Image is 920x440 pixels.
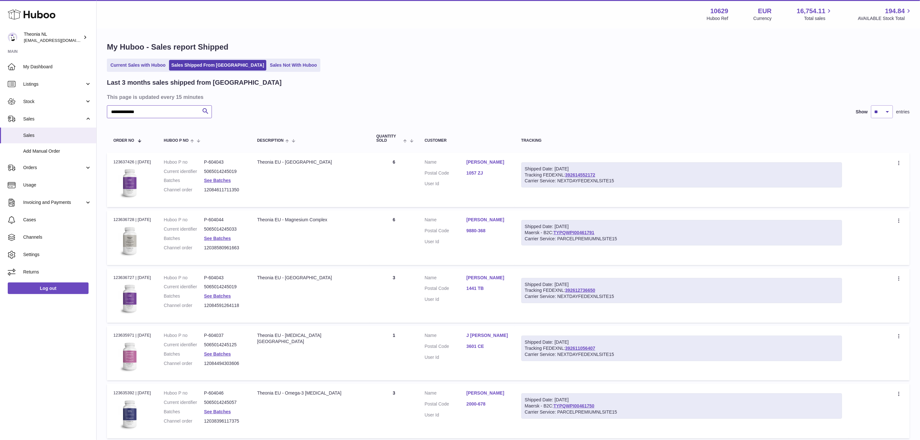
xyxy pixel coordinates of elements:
a: 392612736650 [565,288,595,293]
a: [PERSON_NAME] [467,390,508,396]
dt: Batches [164,177,204,184]
div: Theonia EU - [GEOGRAPHIC_DATA] [257,159,364,165]
span: Order No [113,139,134,143]
dt: Postal Code [425,285,467,293]
div: 123635392 | [DATE] [113,390,151,396]
a: [PERSON_NAME] [467,275,508,281]
a: 1441 TB [467,285,508,292]
div: Customer [425,139,508,143]
a: See Batches [204,351,231,357]
dt: Postal Code [425,228,467,235]
div: Maersk - B2C: [521,220,842,245]
h2: Last 3 months sales shipped from [GEOGRAPHIC_DATA] [107,78,282,87]
span: Sales [23,116,85,122]
td: 6 [370,153,418,207]
dt: User Id [425,239,467,245]
a: 2000-678 [467,401,508,407]
a: 1057 ZJ [467,170,508,176]
span: Channels [23,234,91,240]
dt: Current identifier [164,168,204,175]
span: Stock [23,99,85,105]
span: Settings [23,252,91,258]
div: Carrier Service: NEXTDAYFEDEXNLSITE15 [525,178,839,184]
td: 1 [370,326,418,380]
dt: Current identifier [164,226,204,232]
div: Theonia EU - [GEOGRAPHIC_DATA] [257,275,364,281]
span: AVAILABLE Stock Total [858,15,912,22]
dt: Huboo P no [164,217,204,223]
div: 123637426 | [DATE] [113,159,151,165]
dd: 5065014245019 [204,284,244,290]
div: Theonia EU - [MEDICAL_DATA][GEOGRAPHIC_DATA] [257,332,364,345]
h3: This page is updated every 15 minutes [107,93,908,100]
dt: Batches [164,235,204,242]
img: 106291725893142.jpg [113,225,146,257]
a: [PERSON_NAME] [467,217,508,223]
img: 106291725893198.jpg [113,340,146,373]
dd: 5065014245125 [204,342,244,348]
div: 123636728 | [DATE] [113,217,151,223]
div: Tracking FEDEXNL: [521,278,842,303]
span: Usage [23,182,91,188]
dt: Name [425,159,467,167]
a: Sales Not With Huboo [268,60,319,71]
span: Sales [23,132,91,139]
h1: My Huboo - Sales report Shipped [107,42,910,52]
dt: Batches [164,293,204,299]
div: Shipped Date: [DATE] [525,282,839,288]
dt: Channel order [164,418,204,424]
a: See Batches [204,178,231,183]
dt: Current identifier [164,342,204,348]
span: My Dashboard [23,64,91,70]
a: 194.84 AVAILABLE Stock Total [858,7,912,22]
dt: Huboo P no [164,332,204,339]
a: Sales Shipped From [GEOGRAPHIC_DATA] [169,60,266,71]
div: Maersk - B2C: [521,393,842,419]
span: Invoicing and Payments [23,199,85,206]
a: 392611056407 [565,346,595,351]
span: 16,754.11 [797,7,825,15]
dd: 12038580961663 [204,245,244,251]
a: 392614552172 [565,172,595,177]
dt: Postal Code [425,401,467,409]
span: Returns [23,269,91,275]
dd: 5065014245033 [204,226,244,232]
dt: Current identifier [164,399,204,406]
span: Add Manual Order [23,148,91,154]
div: Shipped Date: [DATE] [525,224,839,230]
dt: Channel order [164,360,204,367]
div: Tracking [521,139,842,143]
div: Huboo Ref [707,15,728,22]
div: 123636727 | [DATE] [113,275,151,281]
a: See Batches [204,236,231,241]
span: [EMAIL_ADDRESS][DOMAIN_NAME] [24,38,95,43]
div: Shipped Date: [DATE] [525,166,839,172]
dt: Channel order [164,302,204,309]
dd: 5065014245019 [204,168,244,175]
dd: 12084611711350 [204,187,244,193]
td: 6 [370,210,418,265]
a: See Batches [204,293,231,299]
dd: 12038396117375 [204,418,244,424]
dt: User Id [425,412,467,418]
dt: User Id [425,181,467,187]
dt: Name [425,390,467,398]
a: [PERSON_NAME] [467,159,508,165]
dd: 12084591264118 [204,302,244,309]
div: Carrier Service: PARCELPREMIUMNLSITE15 [525,409,839,415]
dt: Batches [164,351,204,357]
dt: Huboo P no [164,390,204,396]
span: 194.84 [885,7,905,15]
dd: P-604043 [204,159,244,165]
dt: Current identifier [164,284,204,290]
a: 9880-368 [467,228,508,234]
div: Carrier Service: NEXTDAYFEDEXNLSITE15 [525,293,839,300]
img: info@wholesomegoods.eu [8,33,17,42]
div: Theonia EU - Omega-3 [MEDICAL_DATA] [257,390,364,396]
td: 3 [370,268,418,323]
dt: Huboo P no [164,275,204,281]
span: Quantity Sold [376,134,402,143]
a: See Batches [204,409,231,414]
a: TYPQWPI00461750 [554,403,594,408]
td: 3 [370,384,418,438]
